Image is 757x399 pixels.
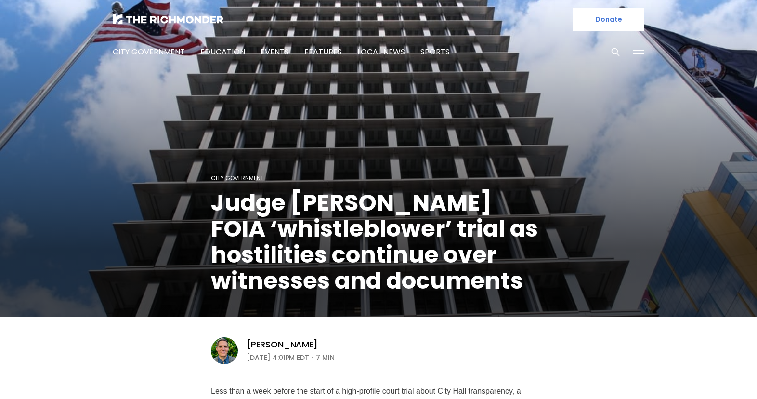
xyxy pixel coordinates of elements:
a: Features [304,46,342,57]
time: [DATE] 4:01PM EDT [247,352,309,363]
a: Events [261,46,289,57]
a: [PERSON_NAME] [247,339,318,350]
a: Education [200,46,245,57]
span: 7 min [316,352,335,363]
a: Sports [420,46,450,57]
img: Graham Moomaw [211,337,238,364]
a: City Government [211,174,264,182]
h1: Judge [PERSON_NAME] FOIA ‘whistleblower’ trial as hostilities continue over witnesses and documents [211,190,546,294]
a: City Government [113,46,185,57]
button: Search this site [608,45,623,59]
a: Donate [573,8,644,31]
img: The Richmonder [113,14,223,24]
a: Local News [357,46,405,57]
